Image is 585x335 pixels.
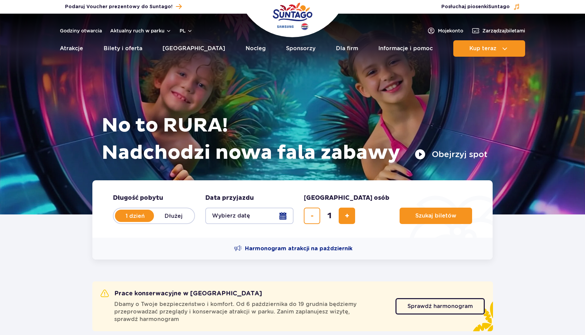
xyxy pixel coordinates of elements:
[488,4,510,9] span: Suntago
[92,180,493,238] form: Planowanie wizyty w Park of Poland
[205,194,254,202] span: Data przyjazdu
[110,28,171,33] button: Aktualny ruch w parku
[65,2,182,11] a: Podaruj Voucher prezentowy do Suntago!
[286,40,315,57] a: Sponsorzy
[65,3,172,10] span: Podaruj Voucher prezentowy do Suntago!
[400,208,472,224] button: Szukaj biletów
[60,27,102,34] a: Godziny otwarcia
[304,208,320,224] button: usuń bilet
[60,40,83,57] a: Atrakcje
[162,40,225,57] a: [GEOGRAPHIC_DATA]
[154,209,193,223] label: Dłużej
[116,209,155,223] label: 1 dzień
[415,149,487,160] button: Obejrzyj spot
[234,245,352,253] a: Harmonogram atrakcji na październik
[102,112,487,167] h1: No to RURA! Nadchodzi nowa fala zabawy
[441,3,510,10] span: Posłuchaj piosenki
[304,194,389,202] span: [GEOGRAPHIC_DATA] osób
[205,208,294,224] button: Wybierz datę
[453,40,525,57] button: Kup teraz
[469,45,496,52] span: Kup teraz
[104,40,142,57] a: Bilety i oferta
[245,245,352,252] span: Harmonogram atrakcji na październik
[378,40,433,57] a: Informacje i pomoc
[482,27,525,34] span: Zarządzaj biletami
[114,301,387,323] span: Dbamy o Twoje bezpieczeństwo i komfort. Od 6 października do 19 grudnia będziemy przeprowadzać pr...
[441,3,520,10] button: Posłuchaj piosenkiSuntago
[395,298,485,315] a: Sprawdź harmonogram
[336,40,358,57] a: Dla firm
[113,194,163,202] span: Długość pobytu
[339,208,355,224] button: dodaj bilet
[246,40,266,57] a: Nocleg
[471,27,525,35] a: Zarządzajbiletami
[407,304,473,309] span: Sprawdź harmonogram
[180,27,193,34] button: pl
[427,27,463,35] a: Mojekonto
[321,208,338,224] input: liczba biletów
[101,290,262,298] h2: Prace konserwacyjne w [GEOGRAPHIC_DATA]
[415,213,456,219] span: Szukaj biletów
[438,27,463,34] span: Moje konto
